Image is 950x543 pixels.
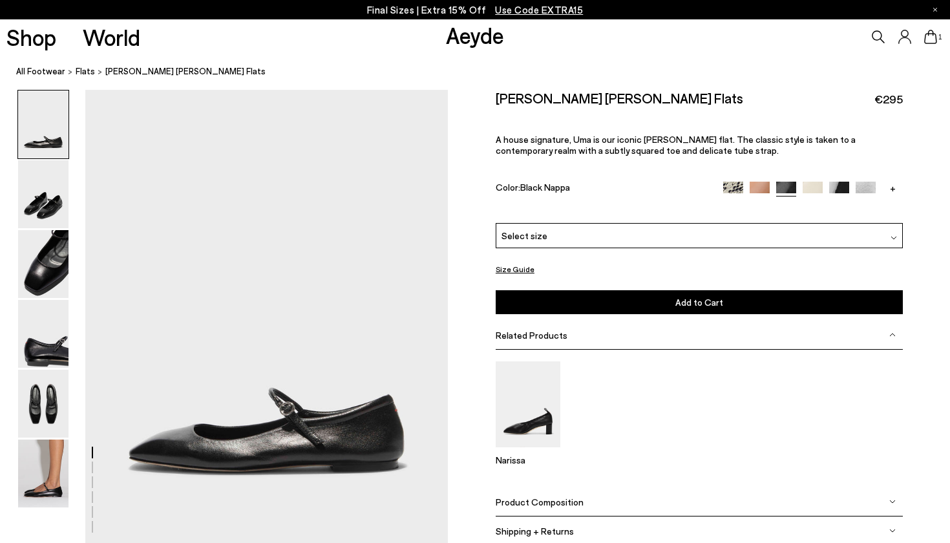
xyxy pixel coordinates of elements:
[16,65,65,78] a: All Footwear
[889,498,896,505] img: svg%3E
[18,370,69,438] img: Uma Mary-Jane Flats - Image 5
[76,65,95,78] a: Flats
[6,26,56,48] a: Shop
[18,160,69,228] img: Uma Mary-Jane Flats - Image 2
[18,300,69,368] img: Uma Mary-Jane Flats - Image 4
[496,454,560,465] p: Narissa
[496,90,743,106] h2: [PERSON_NAME] [PERSON_NAME] Flats
[496,496,584,507] span: Product Composition
[446,21,504,48] a: Aeyde
[937,34,944,41] span: 1
[496,182,710,197] div: Color:
[496,134,903,156] p: A house signature, Uma is our iconic [PERSON_NAME] flat. The classic style is taken to a contempo...
[889,527,896,534] img: svg%3E
[675,297,723,308] span: Add to Cart
[83,26,140,48] a: World
[501,229,547,242] span: Select size
[496,438,560,465] a: Narissa Ruched Pumps Narissa
[18,90,69,158] img: Uma Mary-Jane Flats - Image 1
[496,526,574,537] span: Shipping + Returns
[520,182,570,193] span: Black Nappa
[874,91,903,107] span: €295
[16,54,950,90] nav: breadcrumb
[76,66,95,76] span: Flats
[105,65,266,78] span: [PERSON_NAME] [PERSON_NAME] Flats
[495,4,583,16] span: Navigate to /collections/ss25-final-sizes
[496,290,903,314] button: Add to Cart
[889,332,896,338] img: svg%3E
[891,235,897,241] img: svg%3E
[18,230,69,298] img: Uma Mary-Jane Flats - Image 3
[883,182,903,193] a: +
[18,440,69,507] img: Uma Mary-Jane Flats - Image 6
[496,361,560,447] img: Narissa Ruched Pumps
[367,2,584,18] p: Final Sizes | Extra 15% Off
[496,261,534,277] button: Size Guide
[496,330,567,341] span: Related Products
[924,30,937,44] a: 1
